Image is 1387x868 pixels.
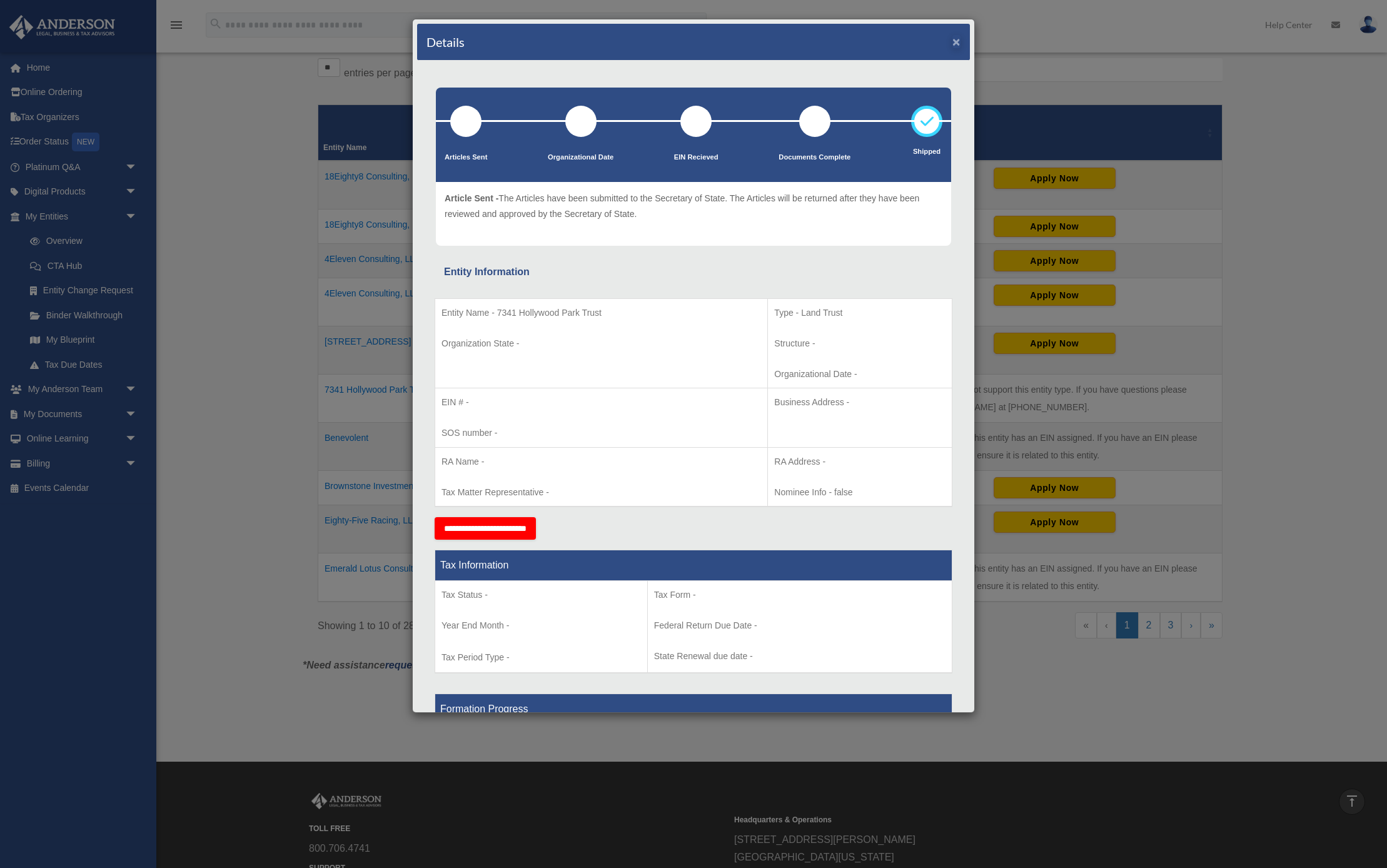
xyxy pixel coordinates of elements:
[441,305,761,321] p: Entity Name - 7341 Hollywood Park Trust
[435,550,952,581] th: Tax Information
[674,151,719,164] p: EIN Recieved
[774,454,946,470] p: RA Address -
[441,587,641,603] p: Tax Status -
[435,694,952,725] th: Formation Progress
[654,618,946,633] p: Federal Return Due Date -
[779,151,850,164] p: Documents Complete
[445,191,942,221] p: The Articles have been submitted to the Secretary of State. The Articles will be returned after t...
[445,151,487,164] p: Articles Sent
[441,618,641,633] p: Year End Month -
[774,366,946,382] p: Organizational Date -
[435,581,648,674] td: Tax Period Type -
[426,33,465,51] h4: Details
[441,425,761,441] p: SOS number -
[444,263,943,281] div: Entity Information
[774,485,946,500] p: Nominee Info - false
[774,305,946,321] p: Type - Land Trust
[441,336,761,351] p: Organization State -
[548,151,613,164] p: Organizational Date
[441,454,761,470] p: RA Name -
[445,193,498,203] span: Article Sent -
[654,587,946,603] p: Tax Form -
[952,35,961,48] button: ×
[774,336,946,351] p: Structure -
[441,485,761,500] p: Tax Matter Representative -
[441,395,761,410] p: EIN # -
[654,648,946,664] p: State Renewal due date -
[911,146,942,158] p: Shipped
[774,395,946,410] p: Business Address -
